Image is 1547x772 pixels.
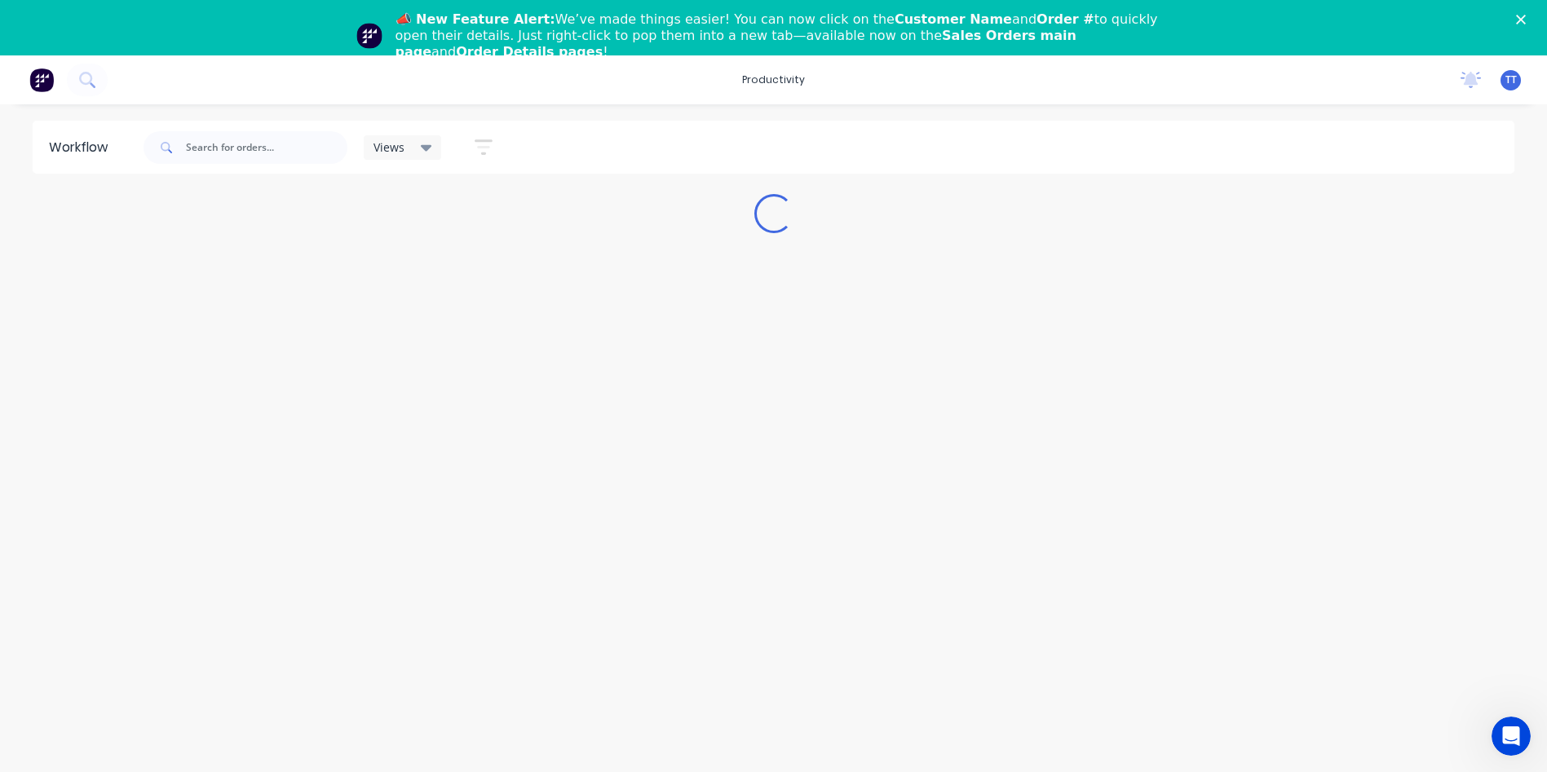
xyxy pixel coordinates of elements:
[396,11,1165,60] div: We’ve made things easier! You can now click on the and to quickly open their details. Just right-...
[396,28,1076,60] b: Sales Orders main page
[49,138,116,157] div: Workflow
[356,23,382,49] img: Profile image for Team
[1036,11,1094,27] b: Order #
[373,139,404,156] span: Views
[1492,717,1531,756] iframe: Intercom live chat
[29,68,54,92] img: Factory
[734,68,813,92] div: productivity
[895,11,1012,27] b: Customer Name
[1516,15,1532,24] div: Close
[396,11,555,27] b: 📣 New Feature Alert:
[456,44,603,60] b: Order Details pages
[1505,73,1517,87] span: TT
[186,131,347,164] input: Search for orders...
